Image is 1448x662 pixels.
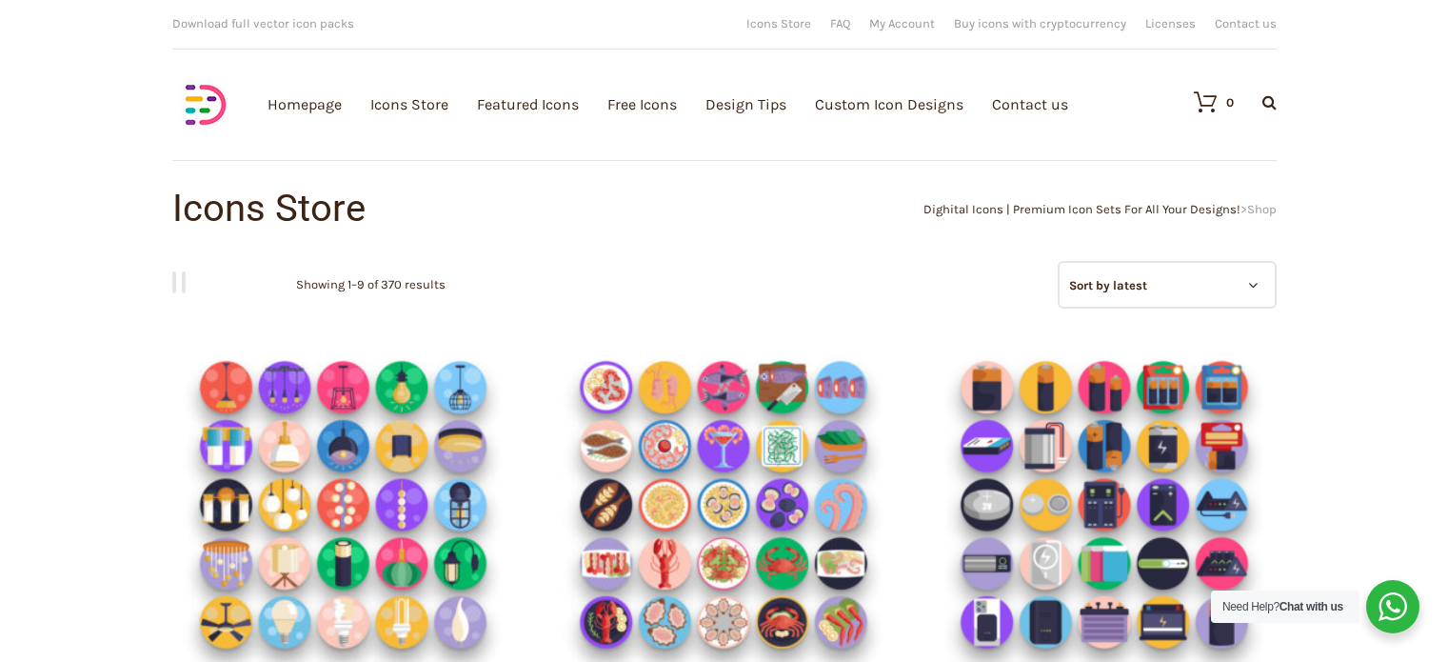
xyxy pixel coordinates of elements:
a: Buy icons with cryptocurrency [954,17,1126,30]
a: FAQ [830,17,850,30]
span: Shop [1247,202,1277,216]
div: 0 [1226,96,1234,109]
p: Showing 1–9 of 370 results [296,261,446,309]
a: My Account [869,17,935,30]
a: Dighital Icons | Premium Icon Sets For All Your Designs! [923,202,1240,216]
strong: Chat with us [1279,600,1343,613]
div: > [724,203,1277,215]
span: Download full vector icon packs [172,16,354,30]
a: Licenses [1145,17,1196,30]
h1: Icons Store [172,190,724,228]
span: Need Help? [1222,600,1343,613]
a: Icons Store [746,17,811,30]
a: 0 [1175,90,1234,113]
a: Contact us [1215,17,1277,30]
